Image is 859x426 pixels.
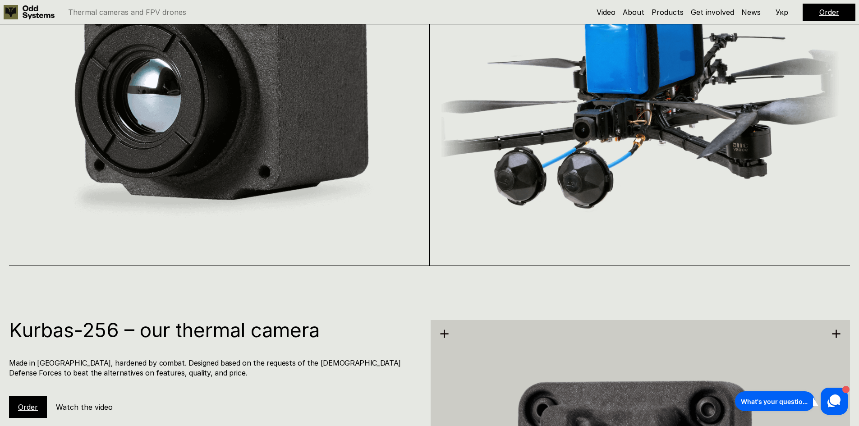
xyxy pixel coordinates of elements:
[741,8,761,17] a: News
[9,320,420,340] h1: Kurbas-256 – our thermal camera
[68,9,186,16] p: Thermal cameras and FPV drones
[652,8,684,17] a: Products
[18,403,38,412] a: Order
[9,358,420,378] h4: Made in [GEOGRAPHIC_DATA], hardened by combat. Designed based on the requests of the [DEMOGRAPHIC...
[597,8,616,17] a: Video
[733,385,850,417] iframe: HelpCrunch
[776,9,788,16] p: Укр
[56,402,113,412] h5: Watch the video
[691,8,734,17] a: Get involved
[623,8,644,17] a: About
[819,8,839,17] a: Order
